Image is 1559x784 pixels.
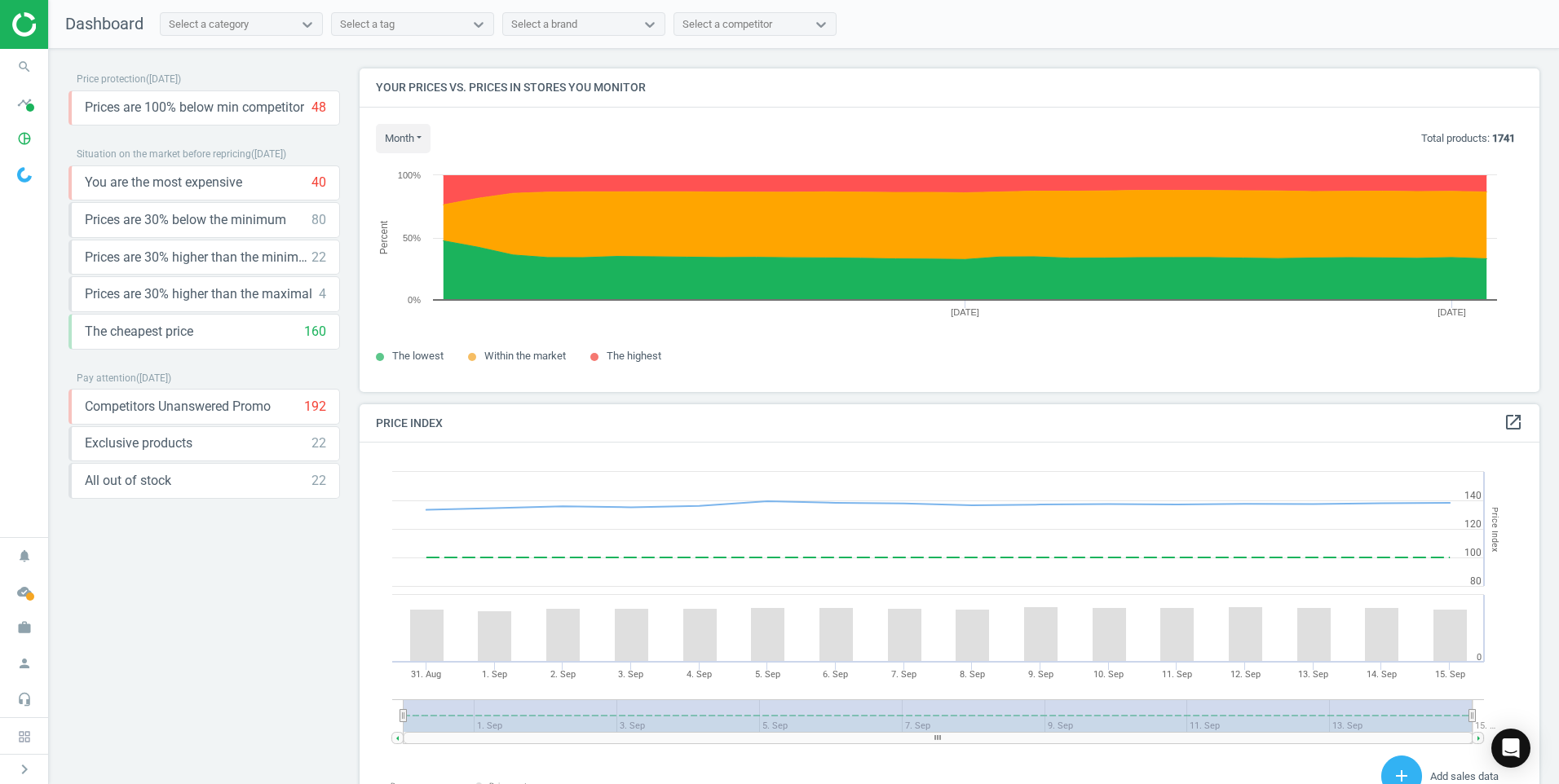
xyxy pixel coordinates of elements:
[9,123,40,154] i: pie_chart_outlined
[311,434,326,452] div: 22
[85,398,271,416] span: Competitors Unanswered Promo
[411,669,441,680] tspan: 31. Aug
[85,211,286,229] span: Prices are 30% below the minimum
[251,148,286,160] span: ( [DATE] )
[960,669,985,680] tspan: 8. Sep
[304,398,326,416] div: 192
[682,17,772,32] div: Select a competitor
[482,669,507,680] tspan: 1. Sep
[1438,307,1466,317] tspan: [DATE]
[65,14,144,33] span: Dashboard
[755,669,780,680] tspan: 5. Sep
[17,167,32,183] img: wGWNvw8QSZomAAAAABJRU5ErkJggg==
[550,669,576,680] tspan: 2. Sep
[1504,412,1523,432] i: open_in_new
[9,576,40,607] i: cloud_done
[1298,669,1328,680] tspan: 13. Sep
[311,249,326,266] div: 22
[1367,669,1397,680] tspan: 14. Sep
[9,684,40,715] i: headset_mic
[376,124,431,153] button: month
[311,174,326,192] div: 40
[9,612,40,643] i: work
[85,249,311,266] span: Prices are 30% higher than the minimum
[1504,412,1523,434] a: open_in_new
[77,148,251,160] span: Situation on the market before repricing
[146,73,181,85] span: ( [DATE] )
[9,51,40,82] i: search
[85,323,193,341] span: The cheapest price
[85,99,304,117] span: Prices are 100% below min competitor
[392,350,444,362] span: The lowest
[398,170,421,180] text: 100%
[687,669,712,680] tspan: 4. Sep
[1435,669,1465,680] tspan: 15. Sep
[85,174,242,192] span: You are the most expensive
[15,760,34,779] i: chevron_right
[311,472,326,490] div: 22
[340,17,395,32] div: Select a tag
[1093,669,1124,680] tspan: 10. Sep
[1492,132,1515,144] b: 1741
[77,73,146,85] span: Price protection
[9,540,40,571] i: notifications
[136,372,171,384] span: ( [DATE] )
[1475,720,1495,731] tspan: 15. …
[1421,131,1515,146] p: Total products:
[1028,669,1053,680] tspan: 9. Sep
[891,669,916,680] tspan: 7. Sep
[304,323,326,341] div: 160
[169,17,249,32] div: Select a category
[9,87,40,118] i: timeline
[1491,729,1530,768] div: Open Intercom Messenger
[1430,770,1499,782] span: Add sales data
[12,12,128,37] img: ajHJNr6hYgQAAAAASUVORK5CYII=
[85,285,312,303] span: Prices are 30% higher than the maximal
[1230,669,1261,680] tspan: 12. Sep
[319,285,326,303] div: 4
[77,372,136,384] span: Pay attention
[1464,490,1482,501] text: 140
[85,472,171,490] span: All out of stock
[378,220,390,254] tspan: Percent
[403,233,421,243] text: 50%
[311,211,326,229] div: 80
[85,434,192,452] span: Exclusive products
[1464,547,1482,558] text: 100
[408,295,421,305] text: 0%
[607,350,661,362] span: The highest
[1490,507,1500,552] tspan: Price Index
[1477,652,1482,663] text: 0
[1162,669,1192,680] tspan: 11. Sep
[951,307,979,317] tspan: [DATE]
[4,759,45,780] button: chevron_right
[511,17,577,32] div: Select a brand
[311,99,326,117] div: 48
[360,404,1539,443] h4: Price Index
[1464,518,1482,530] text: 120
[1470,575,1482,587] text: 80
[823,669,848,680] tspan: 6. Sep
[484,350,566,362] span: Within the market
[9,648,40,679] i: person
[360,68,1539,107] h4: Your prices vs. prices in stores you monitor
[618,669,643,680] tspan: 3. Sep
